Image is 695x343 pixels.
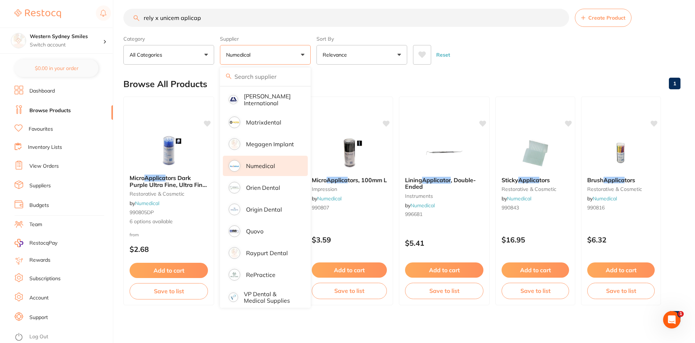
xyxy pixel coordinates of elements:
b: Micro Applicators, 100mm L [312,177,387,183]
a: 1 [669,76,680,91]
button: Reset [434,45,452,65]
span: tors [539,176,550,184]
p: Switch account [30,41,103,49]
img: Matrixdental [230,118,239,127]
a: Support [29,314,48,321]
a: Favourites [29,126,53,133]
button: Add to cart [130,263,208,278]
span: Lining [405,176,422,184]
b: Sticky Applicators [502,177,569,183]
img: Livingstone International [230,96,237,103]
button: Numedical [220,45,311,65]
b: Brush Applicators [587,177,655,183]
img: Western Sydney Smiles [11,33,26,48]
em: Applica [604,176,625,184]
button: Save to list [130,283,208,299]
button: Add to cart [312,262,387,278]
button: Add to cart [502,262,569,278]
label: Supplier [220,36,311,42]
a: Dashboard [29,87,55,95]
span: 6 options available [130,218,208,225]
span: Brush [587,176,604,184]
span: 990843 [502,204,519,211]
button: Save to list [502,283,569,299]
a: Numedical [507,195,531,202]
a: RestocqPay [15,239,57,247]
img: Micro Applicators, 100mm L [326,135,373,171]
img: Megagen Implant [230,139,239,149]
h4: Western Sydney Smiles [30,33,103,40]
small: instruments [405,193,483,199]
h2: Browse All Products [123,79,207,89]
span: by [587,195,617,202]
input: Search supplier [220,68,311,86]
em: Applica [518,176,539,184]
span: by [405,202,435,209]
span: 990805DP [130,209,154,216]
button: Log Out [15,331,111,343]
img: Brush Applicators [597,135,645,171]
p: $3.59 [312,236,387,244]
p: Origin Dental [246,206,282,213]
button: Add to cart [405,262,483,278]
p: $6.32 [587,236,655,244]
a: Log Out [29,333,48,340]
p: Quovo [246,228,263,234]
p: Raypurt Dental [246,250,288,256]
span: 996681 [405,211,422,217]
button: Save to list [312,283,387,299]
img: Raypurt Dental [230,248,239,258]
span: Micro [312,176,327,184]
small: restorative & cosmetic [587,186,655,192]
a: Account [29,294,49,302]
a: Numedical [593,195,617,202]
a: 1 [669,310,680,324]
img: Sticky Applicators [512,135,559,171]
p: RePractice [246,271,275,278]
a: Numedical [410,202,435,209]
iframe: Intercom live chat [663,311,680,328]
label: Category [123,36,214,42]
a: Rewards [29,257,50,264]
span: by [130,200,159,207]
b: Micro Applicators Dark Purple Ultra Fine, Ultra Fine, 100mm L [130,175,208,188]
a: Team [29,221,42,228]
label: Sort By [316,36,407,42]
span: by [312,195,342,202]
button: Save to list [405,283,483,299]
img: RestocqPay [15,239,23,247]
a: Suppliers [29,182,51,189]
a: Budgets [29,202,49,209]
input: Search Products [123,9,569,27]
small: restorative & cosmetic [130,191,208,197]
span: 990816 [587,204,605,211]
p: $5.41 [405,239,483,247]
span: Sticky [502,176,518,184]
span: tors Dark Purple Ultra Fine, Ultra Fine, 100mm L [130,174,207,195]
a: View Orders [29,163,59,170]
p: $2.68 [130,245,208,253]
a: Restocq Logo [15,5,61,22]
small: restorative & cosmetic [502,186,569,192]
img: RePractice [230,270,239,279]
span: 990807 [312,204,329,211]
img: Numedical [230,161,239,171]
span: 1 [678,311,684,317]
span: tors [625,176,635,184]
span: RestocqPay [29,240,57,247]
button: Relevance [316,45,407,65]
p: VP Dental & Medical Supplies [244,291,298,304]
img: VP Dental & Medical Supplies [230,294,237,301]
p: $16.95 [502,236,569,244]
img: Lining Applicator, Double-Ended [421,135,468,171]
span: by [502,195,531,202]
p: Relevance [323,51,350,58]
p: Matrixdental [246,119,281,126]
a: Numedical [317,195,342,202]
em: Applica [327,176,348,184]
em: Applica [144,174,165,181]
button: All Categories [123,45,214,65]
a: Browse Products [29,107,71,114]
img: Quovo [230,226,239,236]
span: Create Product [588,15,625,21]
